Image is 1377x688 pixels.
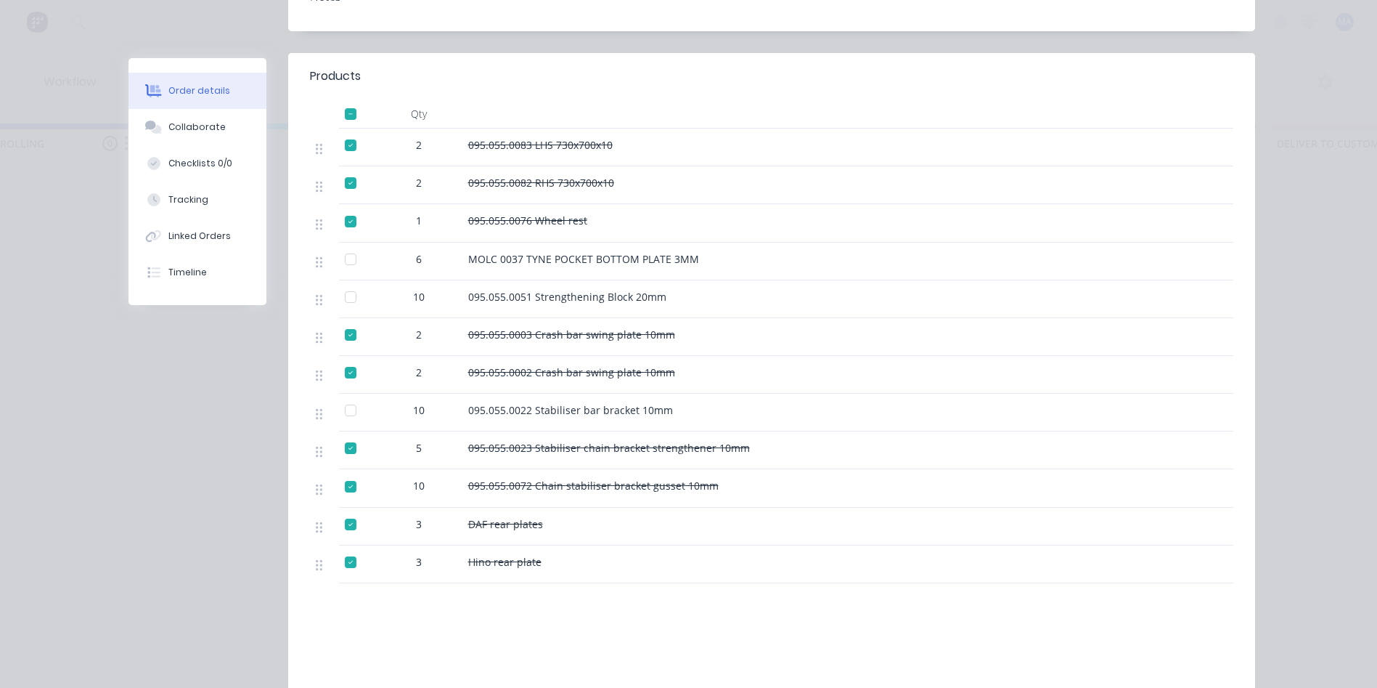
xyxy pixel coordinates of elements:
span: 095.055.0003 Crash bar swing plate 10mm [468,328,675,341]
button: Collaborate [128,109,266,145]
span: 2 [416,137,422,153]
button: Tracking [128,182,266,218]
span: 095.055.0083 LHS 730x700x10 [468,138,613,152]
span: 5 [416,440,422,456]
span: 095.055.0082 RHS 730x700x10 [468,176,614,190]
div: Tracking [168,193,208,206]
span: 095.055.0023 Stabiliser chain bracket strengthener 10mm [468,441,750,455]
div: Timeline [168,266,207,279]
span: 6 [416,251,422,267]
span: 2 [416,175,422,190]
button: Linked Orders [128,218,266,254]
button: Order details [128,73,266,109]
span: 095.055.0076 Wheel rest [468,214,587,227]
div: Products [310,68,361,85]
span: 095.055.0002 Crash bar swing plate 10mm [468,365,675,379]
span: 095.055.0022 Stabiliser bar bracket 10mm [468,403,673,417]
div: Linked Orders [168,230,231,243]
span: 3 [416,517,422,532]
span: Hino rear plate [468,555,542,569]
span: 3 [416,554,422,570]
span: 2 [416,365,422,380]
button: Timeline [128,254,266,291]
div: Qty [375,100,462,129]
div: Collaborate [168,121,226,134]
span: 10 [413,402,425,418]
span: 095.055.0051 Strengthening Block 20mm [468,290,666,304]
span: 10 [413,478,425,493]
div: Order details [168,84,230,97]
span: DAF rear plates [468,517,543,531]
span: 10 [413,289,425,304]
span: 095.055.0072 Chain stabiliser bracket gusset 10mm [468,479,719,493]
span: 2 [416,327,422,342]
div: Checklists 0/0 [168,157,232,170]
span: MOLC 0037 TYNE POCKET BOTTOM PLATE 3MM [468,252,699,266]
button: Checklists 0/0 [128,145,266,182]
span: 1 [416,213,422,228]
